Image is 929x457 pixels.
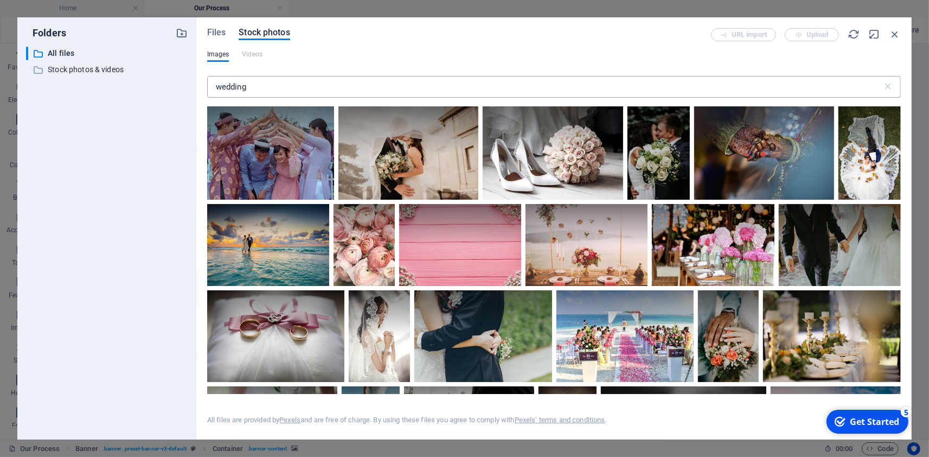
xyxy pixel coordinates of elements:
[30,10,79,22] div: Get Started
[7,4,88,28] div: Get Started 5 items remaining, 0% complete
[207,26,226,39] span: Files
[889,28,901,40] i: Close
[207,48,229,61] span: Images
[868,28,880,40] i: Minimize
[26,47,28,60] div: ​
[26,26,66,40] p: Folders
[207,76,882,98] input: Search
[207,415,607,425] div: All files are provided by and are free of charge. By using these files you agree to comply with .
[239,26,290,39] span: Stock photos
[48,47,168,60] p: All files
[279,416,300,424] a: Pexels
[515,416,605,424] a: Pexels’ terms and conditions
[242,48,262,61] span: Videos
[48,64,168,76] p: Stock photos & videos
[81,1,92,12] div: 5
[26,63,188,77] div: Stock photos & videos
[848,28,860,40] i: Reload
